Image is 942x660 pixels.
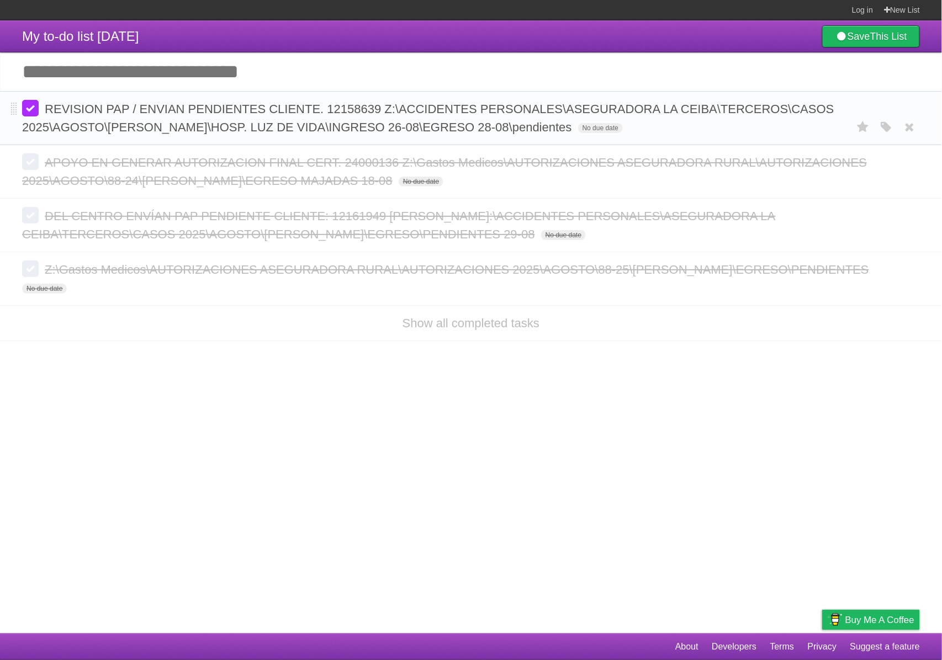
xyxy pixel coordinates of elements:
[808,636,837,657] a: Privacy
[403,316,539,330] a: Show all completed tasks
[22,284,67,294] span: No due date
[22,29,139,44] span: My to-do list [DATE]
[399,177,443,187] span: No due date
[853,118,874,136] label: Star task
[45,263,872,276] span: Z:\Gastos Medicos\AUTORIZACIONES ASEGURADORA RURAL\AUTORIZACIONES 2025\AGOSTO\88-25\[PERSON_NAME]...
[22,209,776,241] span: DEL CENTRO ENVÍAN PAP PENDIENTE CLIENTE: 12161949 [PERSON_NAME]:\ACCIDENTES PERSONALES\ASEGURADOR...
[22,102,834,134] span: REVISION PAP / ENVIAN PENDIENTES CLIENTE. 12158639 Z:\ACCIDENTES PERSONALES\ASEGURADORA LA CEIBA\...
[578,123,623,133] span: No due date
[850,636,920,657] a: Suggest a feature
[22,207,39,223] label: Done
[22,156,867,188] span: APOYO EN GENERAR AUTORIZACION FINAL CERT. 24000136 Z:\Gastos Medicos\AUTORIZACIONES ASEGURADORA R...
[828,610,843,629] img: Buy me a coffee
[870,31,907,42] b: This List
[822,610,920,630] a: Buy me a coffee
[712,636,756,657] a: Developers
[675,636,698,657] a: About
[22,100,39,116] label: Done
[541,230,586,240] span: No due date
[845,610,914,630] span: Buy me a coffee
[22,260,39,277] label: Done
[770,636,795,657] a: Terms
[822,25,920,47] a: SaveThis List
[22,153,39,170] label: Done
